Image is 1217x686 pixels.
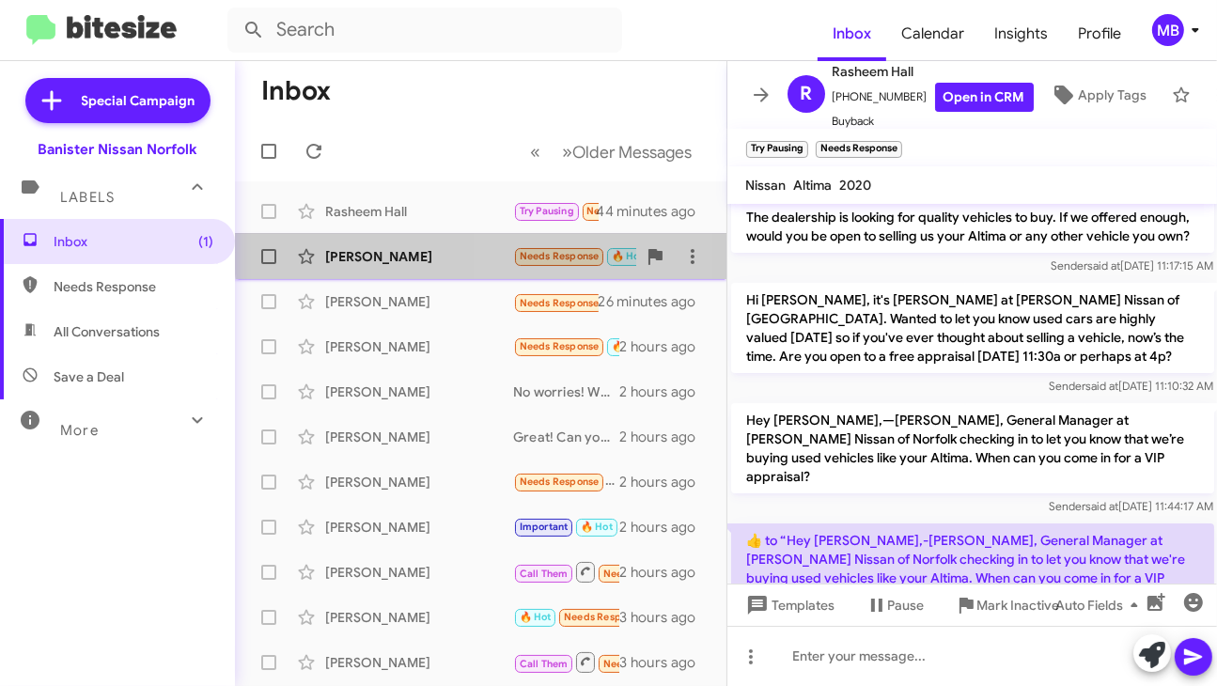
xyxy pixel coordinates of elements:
div: Thanks [PERSON_NAME] but we wait for deal sale like we did at Hall Nissan $5000 or $6000 and your... [513,606,619,628]
span: All Conversations [54,322,160,341]
span: Altima [794,177,833,194]
span: 🔥 Hot [581,521,613,533]
a: Special Campaign [25,78,211,123]
span: Special Campaign [82,91,195,110]
p: ​👍​ to “ Hey [PERSON_NAME],-[PERSON_NAME], General Manager at [PERSON_NAME] Nissan of Norfolk che... [731,523,1214,614]
span: » [563,140,573,164]
span: Needs Response [603,568,683,580]
h1: Inbox [261,76,331,106]
span: said at [1087,258,1120,273]
div: 2 hours ago [619,428,710,446]
div: 佢成個女仔咁，百分百比大粒佬用來攪[DEMOGRAPHIC_DATA] sex啦，我猜最初一兩次忍讓為成名，後來變成厭悪成反抗而招來殺身之禍，太可憐了🙁 [513,335,619,357]
div: 2 hours ago [619,337,710,356]
div: Rasheem Hall [325,202,513,221]
div: 3 hours ago [619,653,710,672]
a: Insights [979,7,1063,61]
div: [PERSON_NAME] [325,518,513,537]
button: MB [1136,14,1196,46]
div: Great! Can you come in [DATE] or [DATE]? [513,428,619,446]
div: Working [DATE]. [513,245,636,267]
span: « [531,140,541,164]
div: 2 hours ago [619,473,710,491]
a: Calendar [886,7,979,61]
span: Needs Response [520,340,600,352]
a: Inbox [818,7,886,61]
div: Inbound Call [513,560,619,584]
span: Rasheem Hall [833,60,1034,83]
span: Important [520,521,569,533]
span: Buyback [833,112,1034,131]
span: Templates [742,588,835,622]
span: 🔥 Hot [612,340,644,352]
button: Templates [727,588,850,622]
span: Save a Deal [54,367,124,386]
div: 2 hours ago [619,382,710,401]
input: Search [227,8,622,53]
span: Needs Response [586,205,666,217]
div: [PERSON_NAME] [325,428,513,446]
div: MB [1152,14,1184,46]
div: [PERSON_NAME] [325,292,513,311]
span: Pause [888,588,925,622]
small: Needs Response [816,141,902,158]
button: Pause [850,588,940,622]
div: [PERSON_NAME] [325,337,513,356]
a: Open in CRM [935,83,1034,112]
div: 3 hours ago [619,608,710,627]
button: Apply Tags [1034,78,1162,112]
div: 44 minutes ago [599,202,711,221]
div: [PERSON_NAME] [325,382,513,401]
span: [PHONE_NUMBER] [833,83,1034,112]
div: 2 hours ago [619,563,710,582]
div: No worries! We are here until 8pm [DATE]. What time works best for you? [513,382,619,401]
span: More [60,422,99,439]
span: 2020 [840,177,872,194]
span: Needs Response [520,476,600,488]
p: Hi [PERSON_NAME], it's [PERSON_NAME] at [PERSON_NAME] Nissan of [GEOGRAPHIC_DATA]. Wanted to let ... [731,283,1214,373]
span: Sender [DATE] 11:17:15 AM [1051,258,1213,273]
span: Call Them [520,658,569,670]
span: Sender [DATE] 11:10:32 AM [1049,379,1213,393]
span: Try Pausing [520,205,574,217]
div: [PERSON_NAME] [325,563,513,582]
button: Auto Fields [1040,588,1161,622]
span: Labels [60,189,115,206]
span: Mark Inactive [977,588,1060,622]
span: Needs Response [520,250,600,262]
div: No I can't the car is at a dealership for gear oil part repair that I'm not paying for...so getti... [513,471,619,492]
div: Inbound Call [513,650,619,674]
span: Needs Response [564,611,644,623]
span: Inbox [54,232,213,251]
button: Next [552,133,704,171]
button: Previous [520,133,553,171]
div: Could you come in [DATE] for an appraisal so we can see about trading you out of that vehicle? [513,516,619,538]
button: Mark Inactive [940,588,1075,622]
div: [PERSON_NAME] [325,608,513,627]
span: Older Messages [573,142,693,163]
p: Hey [PERSON_NAME],—[PERSON_NAME], General Manager at [PERSON_NAME] Nissan of Norfolk checking in ... [731,403,1214,493]
div: 2 hours ago [619,518,710,537]
span: Sender [DATE] 11:44:17 AM [1049,499,1213,513]
span: said at [1085,499,1118,513]
span: said at [1085,379,1118,393]
div: ​👍​ to “ Hey [PERSON_NAME],-[PERSON_NAME], General Manager at [PERSON_NAME] Nissan of Norfolk che... [513,200,599,222]
span: Needs Response [603,658,683,670]
span: Apply Tags [1079,78,1147,112]
div: 26 minutes ago [599,292,711,311]
div: [PERSON_NAME] [325,473,513,491]
span: 🔥 Hot [520,611,552,623]
span: Auto Fields [1055,588,1146,622]
div: [PERSON_NAME] [325,653,513,672]
span: Profile [1063,7,1136,61]
span: R [800,79,812,109]
nav: Page navigation example [521,133,704,171]
div: Banister Nissan Norfolk [39,140,197,159]
div: Inbound Call [513,289,599,313]
span: Needs Response [520,297,600,309]
span: Needs Response [54,277,213,296]
span: 🔥 Hot [612,250,644,262]
span: Call Them [520,568,569,580]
